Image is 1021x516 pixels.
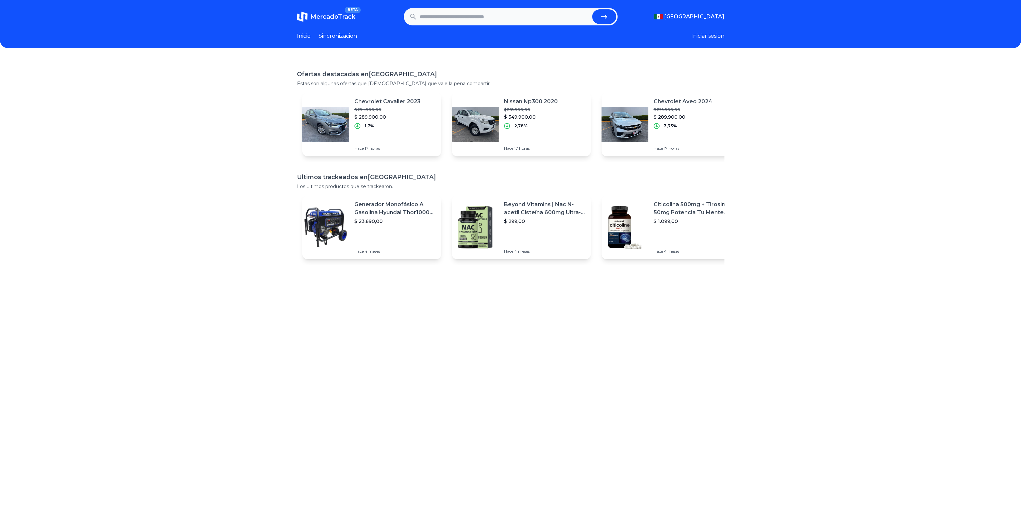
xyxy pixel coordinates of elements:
[654,114,712,120] p: $ 289.900,00
[504,201,585,217] p: Beyond Vitamins | Nac N-acetil Cisteína 600mg Ultra-premium Con Inulina De Agave (prebiótico Natu...
[691,32,724,40] button: Iniciar sesion
[302,195,441,259] a: Featured imageGenerador Monofásico A Gasolina Hyundai Thor10000 P 11.5 Kw$ 23.690,00Hace 4 meses
[654,14,663,19] img: Mexico
[297,11,355,22] a: MercadoTrackBETA
[354,98,420,106] p: Chevrolet Cavalier 2023
[654,146,712,151] p: Hace 17 horas
[302,92,441,156] a: Featured imageChevrolet Cavalier 2023$ 294.900,00$ 289.900,00-1,7%Hace 17 horas
[297,32,311,40] a: Inicio
[297,172,724,182] h1: Ultimos trackeados en [GEOGRAPHIC_DATA]
[297,70,724,79] h1: Ofertas destacadas en [GEOGRAPHIC_DATA]
[452,195,591,259] a: Featured imageBeyond Vitamins | Nac N-acetil Cisteína 600mg Ultra-premium Con Inulina De Agave (p...
[513,123,528,129] p: -2,78%
[504,107,558,112] p: $ 359.900,00
[354,146,420,151] p: Hace 17 horas
[662,123,677,129] p: -3,33%
[310,13,355,20] span: MercadoTrack
[654,13,724,21] button: [GEOGRAPHIC_DATA]
[654,107,712,112] p: $ 299.900,00
[504,218,585,225] p: $ 299,00
[602,92,740,156] a: Featured imageChevrolet Aveo 2024$ 299.900,00$ 289.900,00-3,33%Hace 17 horas
[504,114,558,120] p: $ 349.900,00
[654,201,735,217] p: Citicolina 500mg + Tirosina 50mg Potencia Tu Mente (120caps) Sabor Sin Sabor
[452,92,591,156] a: Featured imageNissan Np300 2020$ 359.900,00$ 349.900,00-2,78%Hace 17 horas
[654,98,712,106] p: Chevrolet Aveo 2024
[654,218,735,225] p: $ 1.099,00
[319,32,357,40] a: Sincronizacion
[354,114,420,120] p: $ 289.900,00
[452,204,499,251] img: Featured image
[297,183,724,190] p: Los ultimos productos que se trackearon.
[354,249,436,254] p: Hace 4 meses
[297,11,308,22] img: MercadoTrack
[602,195,740,259] a: Featured imageCiticolina 500mg + Tirosina 50mg Potencia Tu Mente (120caps) Sabor Sin Sabor$ 1.099...
[354,107,420,112] p: $ 294.900,00
[345,7,360,13] span: BETA
[504,146,558,151] p: Hace 17 horas
[354,201,436,217] p: Generador Monofásico A Gasolina Hyundai Thor10000 P 11.5 Kw
[504,98,558,106] p: Nissan Np300 2020
[504,249,585,254] p: Hace 4 meses
[654,249,735,254] p: Hace 4 meses
[452,101,499,148] img: Featured image
[602,204,648,251] img: Featured image
[302,101,349,148] img: Featured image
[354,218,436,225] p: $ 23.690,00
[363,123,374,129] p: -1,7%
[602,101,648,148] img: Featured image
[664,13,724,21] span: [GEOGRAPHIC_DATA]
[302,204,349,251] img: Featured image
[297,80,724,87] p: Estas son algunas ofertas que [DEMOGRAPHIC_DATA] que vale la pena compartir.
